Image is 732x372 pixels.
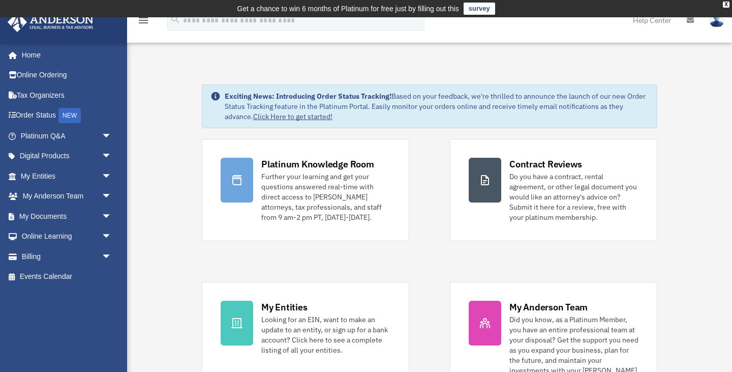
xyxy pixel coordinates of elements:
[464,3,495,15] a: survey
[102,146,122,167] span: arrow_drop_down
[225,91,649,122] div: Based on your feedback, we're thrilled to announce the launch of our new Order Status Tracking fe...
[202,139,409,241] a: Platinum Knowledge Room Further your learning and get your questions answered real-time with dire...
[261,301,307,313] div: My Entities
[261,171,390,222] div: Further your learning and get your questions answered real-time with direct access to [PERSON_NAM...
[709,13,724,27] img: User Pic
[7,166,127,186] a: My Entitiesarrow_drop_down
[102,166,122,187] span: arrow_drop_down
[7,206,127,226] a: My Documentsarrow_drop_down
[102,226,122,247] span: arrow_drop_down
[5,12,97,32] img: Anderson Advisors Platinum Portal
[450,139,657,241] a: Contract Reviews Do you have a contract, rental agreement, or other legal document you would like...
[261,314,390,355] div: Looking for an EIN, want to make an update to an entity, or sign up for a bank account? Click her...
[237,3,459,15] div: Get a chance to win 6 months of Platinum for free just by filling out this
[102,186,122,207] span: arrow_drop_down
[137,18,149,26] a: menu
[102,126,122,147] span: arrow_drop_down
[509,158,582,170] div: Contract Reviews
[102,206,122,227] span: arrow_drop_down
[509,171,638,222] div: Do you have a contract, rental agreement, or other legal document you would like an attorney's ad...
[253,112,332,121] a: Click Here to get started!
[7,246,127,267] a: Billingarrow_drop_down
[509,301,588,313] div: My Anderson Team
[723,2,729,8] div: close
[7,65,127,85] a: Online Ordering
[261,158,374,170] div: Platinum Knowledge Room
[7,85,127,105] a: Tax Organizers
[7,186,127,207] a: My Anderson Teamarrow_drop_down
[102,246,122,267] span: arrow_drop_down
[7,126,127,146] a: Platinum Q&Aarrow_drop_down
[7,267,127,287] a: Events Calendar
[7,226,127,247] a: Online Learningarrow_drop_down
[137,14,149,26] i: menu
[7,146,127,166] a: Digital Productsarrow_drop_down
[170,14,181,25] i: search
[225,92,391,101] strong: Exciting News: Introducing Order Status Tracking!
[7,45,122,65] a: Home
[58,108,81,123] div: NEW
[7,105,127,126] a: Order StatusNEW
